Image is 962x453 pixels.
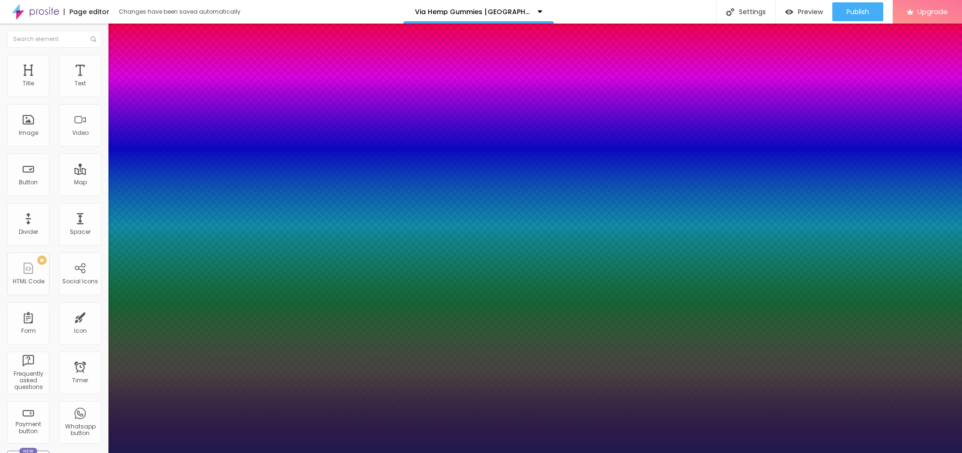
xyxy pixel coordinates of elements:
div: Divider [19,229,38,235]
button: Preview [776,2,832,21]
div: Frequently asked questions [9,371,47,391]
div: Map [74,179,87,186]
img: view-1.svg [785,8,793,16]
img: Icone [726,8,734,16]
div: Text [75,80,86,87]
div: Changes have been saved automatically [119,9,240,15]
div: Video [72,130,89,136]
div: Image [19,130,38,136]
div: Icon [74,328,87,334]
div: Spacer [70,229,91,235]
div: HTML Code [13,278,44,285]
div: Button [19,179,38,186]
div: Timer [72,377,88,384]
span: Upgrade [917,8,948,16]
span: Publish [846,8,869,16]
div: Form [21,328,36,334]
p: Via Hemp Gummies [GEOGRAPHIC_DATA] [415,8,531,15]
div: Title [23,80,34,87]
img: Icone [91,36,96,42]
input: Search element [7,31,101,48]
div: Social Icons [62,278,98,285]
button: Publish [832,2,883,21]
div: Whatsapp button [61,423,99,437]
div: Payment button [9,421,47,435]
div: Page editor [64,8,109,15]
span: Preview [798,8,823,16]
